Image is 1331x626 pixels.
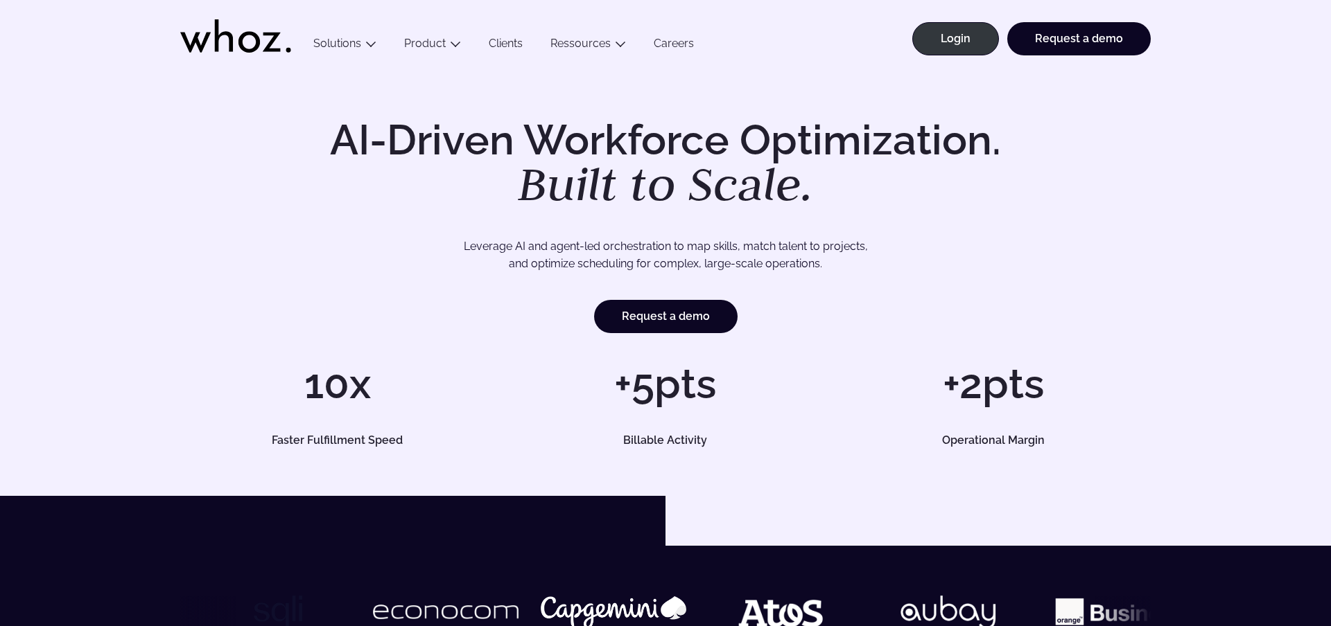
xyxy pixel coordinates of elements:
h5: Billable Activity [524,435,807,446]
button: Product [390,37,475,55]
a: Ressources [550,37,611,50]
p: Leverage AI and agent-led orchestration to map skills, match talent to projects, and optimize sch... [229,238,1102,273]
a: Login [912,22,999,55]
a: Clients [475,37,537,55]
h5: Faster Fulfillment Speed [196,435,479,446]
h1: +2pts [837,363,1151,404]
a: Request a demo [1007,22,1151,55]
a: Careers [640,37,708,55]
button: Solutions [299,37,390,55]
h1: AI-Driven Workforce Optimization. [311,119,1020,208]
a: Product [404,37,446,50]
h1: +5pts [508,363,822,404]
h5: Operational Margin [852,435,1135,446]
em: Built to Scale. [518,153,813,214]
h1: 10x [180,363,494,404]
a: Request a demo [594,300,738,333]
button: Ressources [537,37,640,55]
